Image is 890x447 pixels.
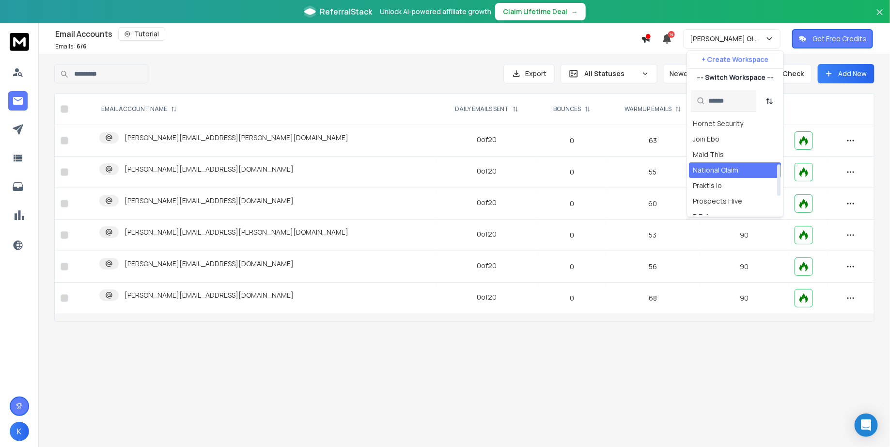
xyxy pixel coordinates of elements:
td: 53 [606,220,700,251]
div: R Enjoy [693,212,717,222]
button: Newest [663,64,726,83]
p: DAILY EMAILS SENT [455,105,509,113]
p: 0 [544,199,600,208]
span: 6 / 6 [77,42,87,50]
p: [PERSON_NAME][EMAIL_ADDRESS][DOMAIN_NAME] [125,164,294,174]
div: Prospects Hive [693,196,743,206]
div: Praktis Io [693,181,722,191]
div: Email Accounts [55,27,641,41]
td: 55 [606,157,700,188]
td: 56 [606,251,700,283]
span: 14 [668,31,675,38]
p: [PERSON_NAME][EMAIL_ADDRESS][DOMAIN_NAME] [125,259,294,269]
p: 0 [544,293,600,303]
div: Hornet Security [693,119,744,128]
div: 0 of 20 [477,261,497,271]
div: 0 of 20 [477,292,497,302]
span: ReferralStack [320,6,372,17]
p: WARMUP EMAILS [625,105,671,113]
p: BOUNCES [553,105,581,113]
div: Maid This [693,150,724,160]
button: Claim Lifetime Deal→ [495,3,586,20]
p: [PERSON_NAME] Global [690,34,765,44]
div: National Claim [693,165,739,175]
div: EMAIL ACCOUNT NAME [101,105,177,113]
div: Open Intercom Messenger [855,414,878,437]
p: 0 [544,230,600,240]
p: All Statuses [584,69,638,79]
div: 0 of 20 [477,135,497,144]
p: 0 [544,262,600,271]
p: 0 [544,136,600,145]
td: 63 [606,125,700,157]
p: [PERSON_NAME][EMAIL_ADDRESS][DOMAIN_NAME] [125,290,294,300]
p: --- Switch Workspace --- [697,73,774,82]
td: 90 [700,283,789,314]
button: Tutorial [118,27,165,41]
p: Unlock AI-powered affiliate growth [380,7,491,16]
td: 90 [700,220,789,251]
div: 0 of 20 [477,198,497,208]
button: K [10,422,29,441]
p: + Create Workspace [702,55,769,64]
p: [PERSON_NAME][EMAIL_ADDRESS][PERSON_NAME][DOMAIN_NAME] [125,133,348,143]
td: 90 [700,251,789,283]
p: [PERSON_NAME][EMAIL_ADDRESS][PERSON_NAME][DOMAIN_NAME] [125,227,348,237]
td: 68 [606,283,700,314]
p: Emails : [55,43,87,50]
td: 60 [606,188,700,220]
button: Sort by Sort A-Z [760,91,780,111]
div: 0 of 20 [477,166,497,176]
button: Close banner [874,6,886,29]
p: 0 [544,167,600,177]
button: + Create Workspace [687,51,783,68]
span: → [571,7,578,16]
div: Join Ebo [693,134,720,144]
button: Get Free Credits [792,29,873,48]
p: [PERSON_NAME][EMAIL_ADDRESS][DOMAIN_NAME] [125,196,294,206]
button: Add New [818,64,874,83]
p: Get Free Credits [812,34,866,44]
button: Export [503,64,555,83]
div: 0 of 20 [477,229,497,239]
